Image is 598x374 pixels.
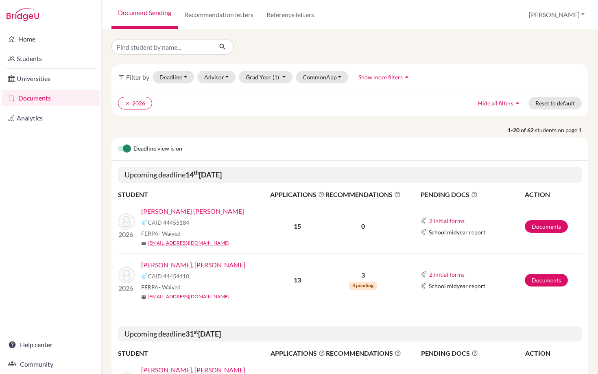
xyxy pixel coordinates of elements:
[429,228,485,236] span: School midyear report
[159,284,181,291] span: - Waived
[126,73,149,81] span: Filter by
[118,167,582,183] h5: Upcoming deadline
[141,241,146,246] span: mail
[125,101,131,106] i: clear
[141,229,181,238] span: FERPA
[118,189,270,200] th: STUDENT
[197,71,236,83] button: Advisor
[325,221,401,231] p: 0
[153,71,194,83] button: Deadline
[525,348,582,359] th: ACTION
[118,230,135,239] p: 2026
[478,100,513,107] span: Hide all filters
[294,276,301,284] b: 13
[118,348,270,359] th: STUDENT
[118,74,124,80] i: filter_list
[148,218,189,227] span: CAID 44455184
[421,217,427,224] img: Common App logo
[2,110,100,126] a: Analytics
[141,273,148,280] img: Common App logo
[325,190,401,199] span: RECOMMENDATIONS
[296,71,349,83] button: CommonApp
[325,270,401,280] p: 3
[133,144,182,154] span: Deadline view is on
[111,39,212,55] input: Find student by name...
[524,189,582,200] th: ACTION
[421,282,427,289] img: Common App logo
[7,8,39,21] img: Bridge-U
[421,348,524,358] span: PENDING DOCS
[148,272,189,280] span: CAID 44454410
[403,73,411,81] i: arrow_drop_up
[421,190,524,199] span: PENDING DOCS
[525,220,568,233] a: Documents
[186,329,221,338] b: 31 [DATE]
[186,170,222,179] b: 14 [DATE]
[513,99,522,107] i: arrow_drop_up
[351,71,418,83] button: Show more filtersarrow_drop_up
[141,206,244,216] a: [PERSON_NAME] [PERSON_NAME]
[2,337,100,353] a: Help center
[2,356,100,372] a: Community
[349,282,377,290] span: 3 pending
[2,90,100,106] a: Documents
[159,230,181,237] span: - Waived
[270,190,325,199] span: APPLICATIONS
[421,271,427,278] img: Common App logo
[194,169,199,176] sup: th
[239,71,292,83] button: Grad Year(1)
[421,229,427,235] img: Common App logo
[429,270,465,279] button: 2 initial forms
[194,328,198,335] sup: st
[2,31,100,47] a: Home
[118,283,135,293] p: 2026
[2,50,100,67] a: Students
[118,267,135,283] img: Ortiz Stoessel, Sebastian Jose
[2,70,100,87] a: Universities
[118,213,135,230] img: Arguello Martinez, Juan Pablo
[528,97,582,109] button: Reset to default
[148,239,229,247] a: [EMAIL_ADDRESS][DOMAIN_NAME]
[141,283,181,291] span: FERPA
[429,216,465,225] button: 2 initial forms
[118,97,152,109] button: clear2026
[294,222,301,230] b: 15
[141,295,146,300] span: mail
[141,260,245,270] a: [PERSON_NAME], [PERSON_NAME]
[141,219,148,226] img: Common App logo
[118,326,582,342] h5: Upcoming deadline
[358,74,403,81] span: Show more filters
[271,348,325,358] span: APPLICATIONS
[273,74,279,81] span: (1)
[525,274,568,287] a: Documents
[471,97,528,109] button: Hide all filtersarrow_drop_up
[525,7,588,22] button: [PERSON_NAME]
[148,293,229,300] a: [EMAIL_ADDRESS][DOMAIN_NAME]
[326,348,401,358] span: RECOMMENDATIONS
[535,126,588,134] span: students on page 1
[508,126,535,134] strong: 1-20 of 62
[429,282,485,290] span: School midyear report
